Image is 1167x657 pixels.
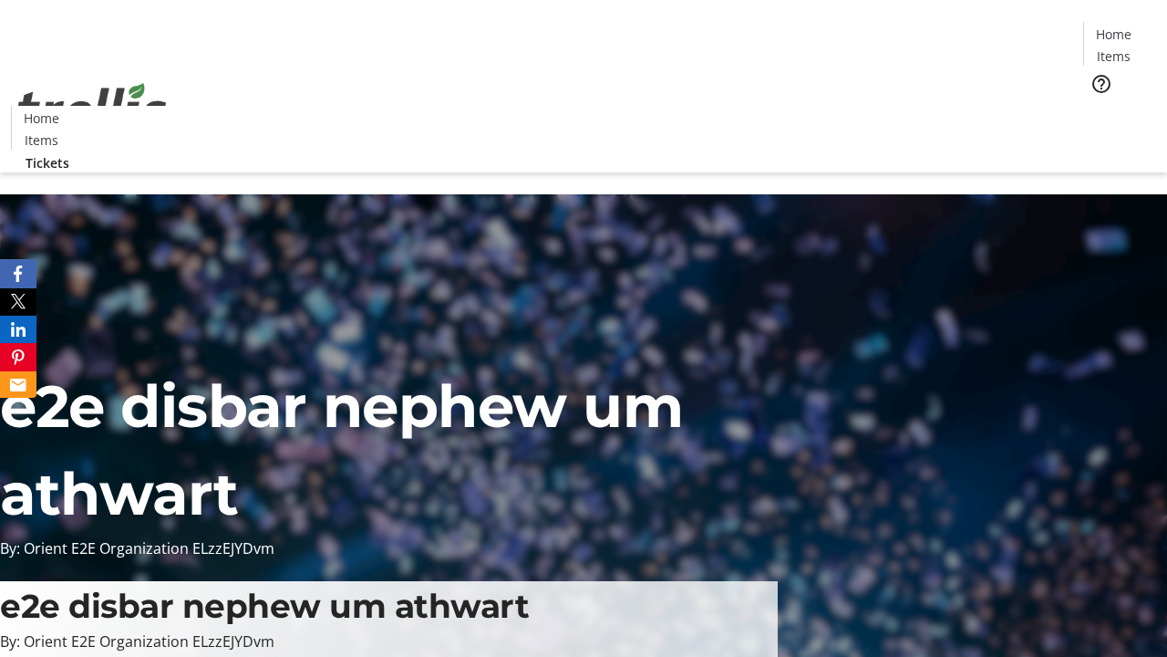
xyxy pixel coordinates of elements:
a: Items [12,130,70,150]
button: Help [1083,66,1120,102]
a: Tickets [11,153,84,172]
a: Home [1084,25,1142,44]
span: Items [25,130,58,150]
a: Items [1084,47,1142,66]
span: Items [1097,47,1131,66]
span: Tickets [1098,106,1141,125]
a: Tickets [1083,106,1156,125]
span: Home [24,109,59,128]
span: Home [1096,25,1131,44]
a: Home [12,109,70,128]
span: Tickets [26,153,69,172]
img: Orient E2E Organization ELzzEJYDvm's Logo [11,63,173,154]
